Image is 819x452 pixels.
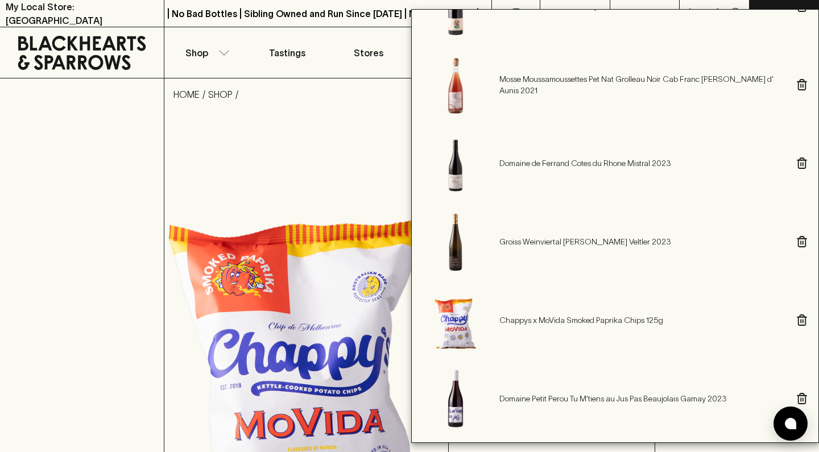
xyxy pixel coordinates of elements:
img: Domaine de Ferrand Cotes du Rhone Mistral 2023 [419,126,493,200]
img: Domaine Petit Perou Tu M'tiens au Jus Pas Beaujolais Gamay 2023 [419,362,493,436]
img: bubble-icon [785,418,796,429]
p: Groiss Weinviertal [PERSON_NAME] Veltler 2023 [499,236,785,247]
p: Mosse Moussamoussettes Pet Nat Grolleau Noir Cab Franc [PERSON_NAME] d' Aunis 2021 [499,73,785,96]
img: Chappys x MoVida Smoked Paprika Chips 125g [419,283,493,357]
img: Mosse Moussamoussettes Pet Nat Grolleau Noir Cab Franc Pineau d' Aunis 2021 [419,48,493,122]
p: Domaine de Ferrand Cotes du Rhone Mistral 2023 [499,157,785,169]
p: Chappys x MoVida Smoked Paprika Chips 125g [499,314,785,326]
img: Groiss Weinviertal Gruner Veltler 2023 [419,205,493,279]
p: Domaine Petit Perou Tu M'tiens au Jus Pas Beaujolais Gamay 2023 [499,393,785,404]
